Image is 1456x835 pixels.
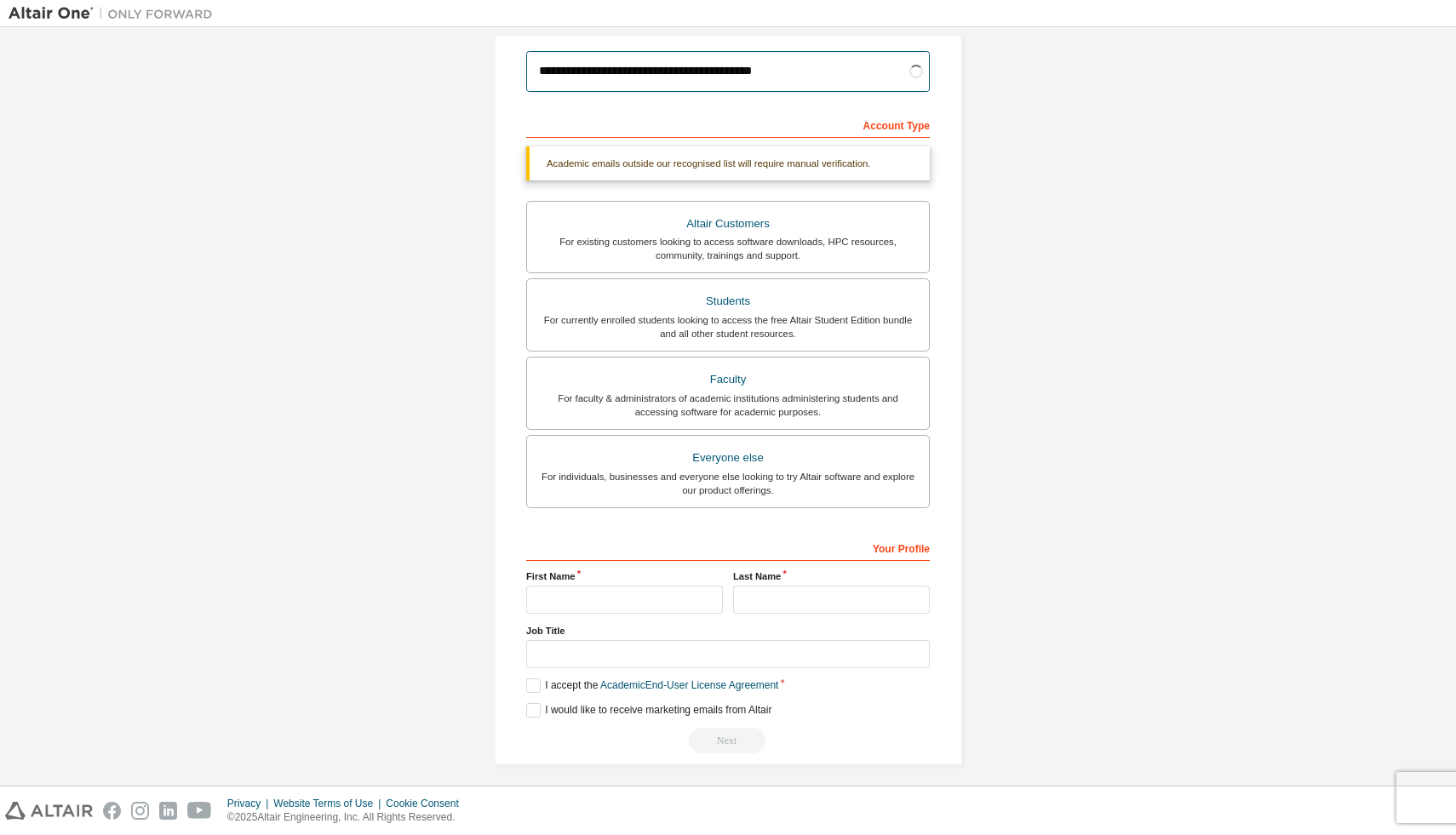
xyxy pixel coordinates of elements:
label: Last Name [733,569,930,583]
div: Altair Customers [537,212,919,236]
div: For individuals, businesses and everyone else looking to try Altair software and explore our prod... [537,470,919,497]
label: I would like to receive marketing emails from Altair [526,703,771,718]
img: Altair One [9,5,221,22]
img: facebook.svg [103,802,121,820]
a: Academic End-User License Agreement [600,679,778,691]
div: For faculty & administrators of academic institutions administering students and accessing softwa... [537,392,919,419]
p: © 2025 Altair Engineering, Inc. All Rights Reserved. [227,810,469,825]
img: linkedin.svg [159,802,177,820]
img: youtube.svg [187,802,212,820]
label: First Name [526,569,723,583]
div: Account Type [526,111,930,138]
label: I accept the [526,678,778,693]
div: Cookie Consent [386,797,468,810]
div: Faculty [537,368,919,392]
div: Privacy [227,797,273,810]
div: Everyone else [537,446,919,470]
img: instagram.svg [131,802,149,820]
div: Please wait while checking email ... [526,728,930,753]
img: altair_logo.svg [5,802,93,820]
div: For existing customers looking to access software downloads, HPC resources, community, trainings ... [537,235,919,262]
div: Students [537,289,919,313]
div: Academic emails outside our recognised list will require manual verification. [526,146,930,180]
label: Job Title [526,624,930,638]
div: Website Terms of Use [273,797,386,810]
div: For currently enrolled students looking to access the free Altair Student Edition bundle and all ... [537,313,919,340]
div: Your Profile [526,534,930,561]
